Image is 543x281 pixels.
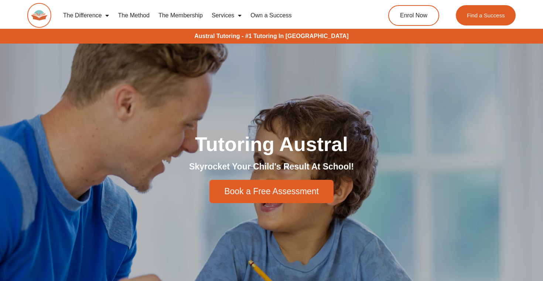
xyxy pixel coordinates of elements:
span: Enrol Now [400,13,427,18]
nav: Menu [59,7,361,24]
a: Own a Success [246,7,296,24]
a: Find a Success [456,5,516,25]
a: Book a Free Assessment [209,180,334,203]
h2: Skyrocket Your Child's Result At School! [65,161,478,172]
a: The Membership [154,7,207,24]
span: Book a Free Assessment [224,187,319,196]
a: Services [207,7,246,24]
a: The Method [113,7,154,24]
span: Find a Success [467,13,505,18]
a: Enrol Now [388,5,439,26]
h1: Tutoring Austral [65,134,478,154]
a: The Difference [59,7,114,24]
